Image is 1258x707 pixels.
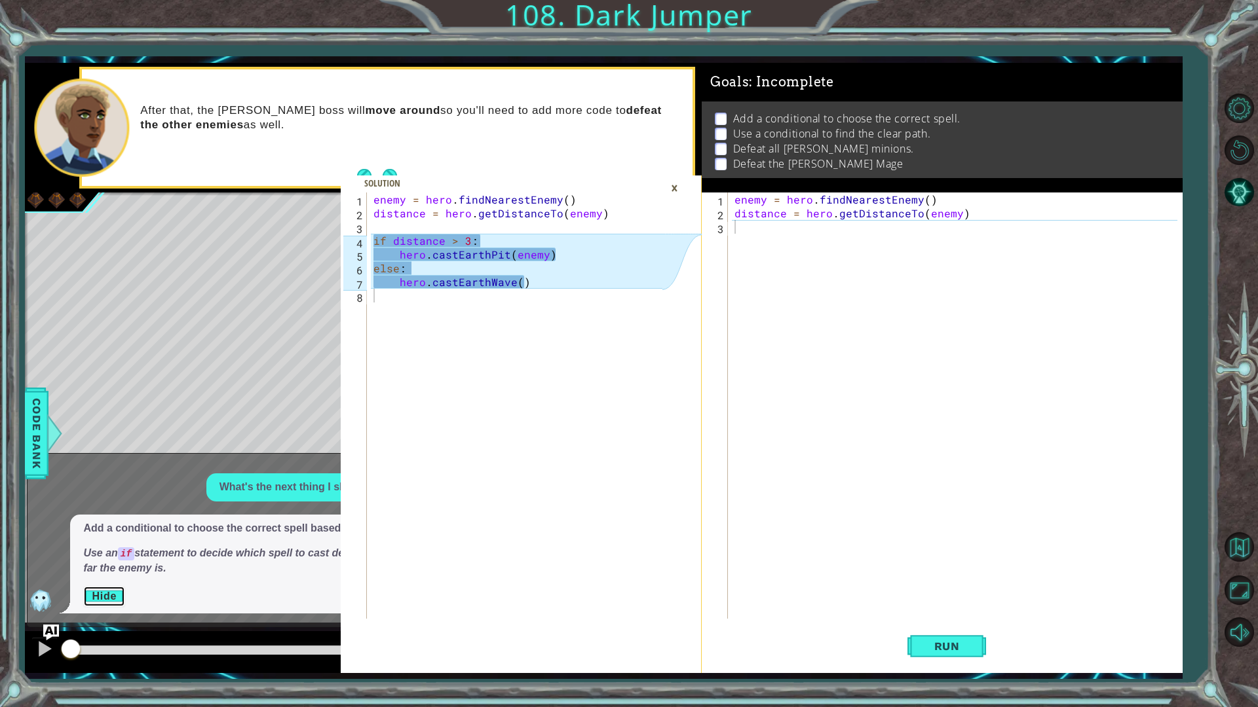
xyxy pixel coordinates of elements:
[710,74,834,90] span: Goals
[343,194,367,208] div: 1
[921,640,973,653] span: Run
[1220,528,1258,566] button: Back to Map
[343,236,367,249] div: 4
[664,177,685,199] div: ×
[358,177,407,190] div: Solution
[1220,89,1258,127] button: Level Options
[343,208,367,222] div: 2
[1220,613,1258,651] button: Mute
[1220,526,1258,569] a: Back to Map
[1220,173,1258,211] button: AI Hint
[118,547,134,560] code: if
[83,547,424,573] em: Use an statement to decide which spell to cast depending on how far the enemy is.
[140,103,683,132] p: After that, the [PERSON_NAME] boss will so you'll need to add more code to as well.
[733,141,914,156] p: Defeat all [PERSON_NAME] minions.
[733,126,931,141] p: Use a conditional to find the clear path.
[46,189,67,210] img: Image for 6113a193fd61bb00264c49c0
[83,586,125,607] button: Hide
[25,189,46,210] img: Image for 6113a193fd61bb00264c49c0
[733,156,904,171] p: Defeat the [PERSON_NAME] Mage
[28,587,54,613] img: AI
[704,194,728,208] div: 1
[1220,571,1258,609] button: Maximize Browser
[704,208,728,222] div: 2
[733,111,961,126] p: Add a conditional to choose the correct spell.
[219,480,391,495] p: What's the next thing I should do?
[343,291,367,304] div: 8
[31,637,58,664] button: Ctrl + P: Pause
[749,74,833,90] span: : Incomplete
[43,625,59,640] button: Ask AI
[67,189,88,210] img: Image for 6113a193fd61bb00264c49c0
[83,521,432,536] p: Add a conditional to choose the correct spell based on .
[343,263,367,277] div: 6
[343,249,367,263] div: 5
[26,393,47,473] span: Code Bank
[1220,131,1258,169] button: Restart Level
[343,277,367,291] div: 7
[907,622,986,670] button: Shift+Enter: Run current code.
[343,222,367,236] div: 3
[704,222,728,236] div: 3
